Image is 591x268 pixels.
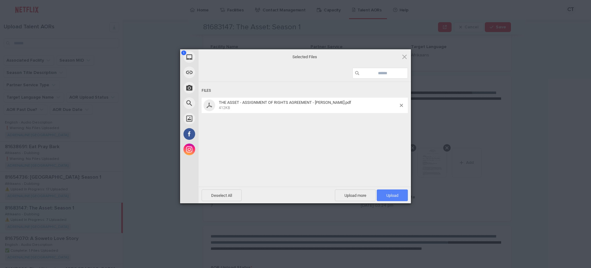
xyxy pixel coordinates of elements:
[202,85,408,96] div: Files
[180,126,254,142] div: Facebook
[401,53,408,60] span: Click here or hit ESC to close picker
[219,100,351,105] span: THE ASSET - ASSIGNMENT OF RIGHTS AGREEMENT - [PERSON_NAME].pdf
[180,80,254,95] div: Take Photo
[180,49,254,65] div: My Device
[180,111,254,126] div: Unsplash
[181,51,186,55] span: 1
[386,193,398,198] span: Upload
[335,189,376,201] span: Upload more
[243,54,366,60] span: Selected Files
[180,65,254,80] div: Link (URL)
[217,100,400,110] span: THE ASSET - ASSIGNMENT OF RIGHTS AGREEMENT - NICOL BYREN.pdf
[180,95,254,111] div: Web Search
[180,142,254,157] div: Instagram
[219,106,230,110] span: 412KB
[377,189,408,201] span: Upload
[202,189,242,201] span: Deselect All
